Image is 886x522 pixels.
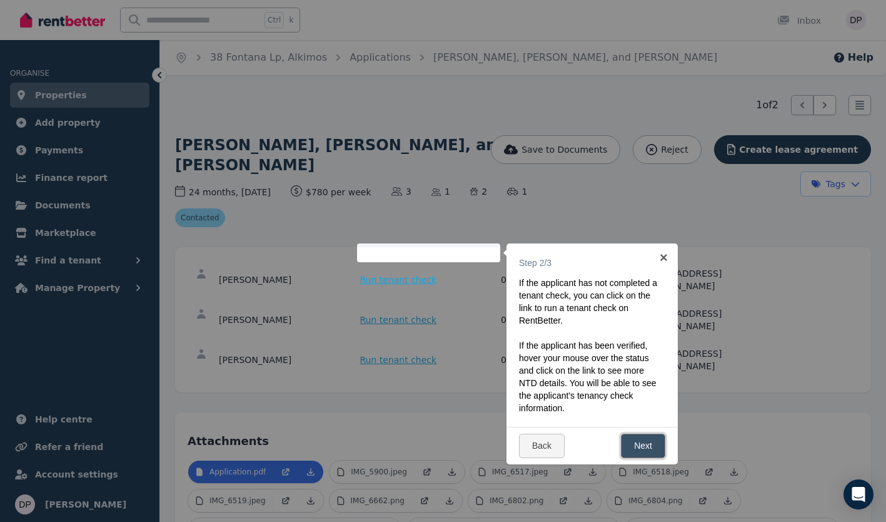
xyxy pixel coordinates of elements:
[519,277,658,327] p: If the applicant has not completed a tenant check, you can click on the link to run a tenant chec...
[519,434,565,458] a: Back
[650,243,678,272] a: ×
[621,434,665,458] a: Next
[519,339,658,414] p: If the applicant has been verified, hover your mouse over the status and click on the link to see...
[360,274,437,286] span: Run tenant check
[843,479,873,509] div: Open Intercom Messenger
